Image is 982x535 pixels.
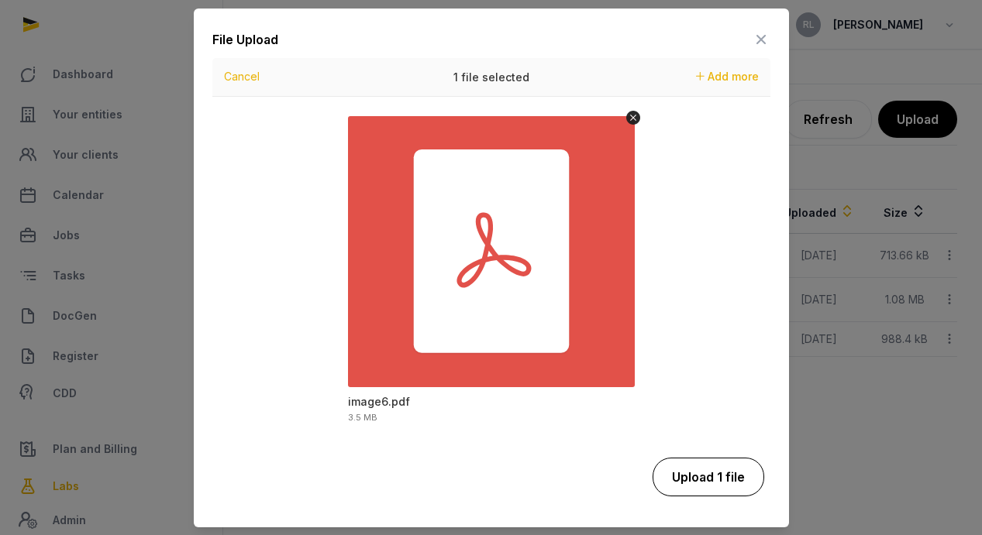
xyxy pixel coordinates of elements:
button: Remove file [626,111,640,125]
div: File Upload [212,30,278,49]
button: Cancel [219,66,264,87]
div: 3.5 MB [348,413,377,422]
div: Uppy Dashboard [212,58,770,445]
div: 1 file selected [375,58,608,97]
div: image6.pdf [348,394,410,410]
button: Upload 1 file [653,458,764,496]
span: Add more [708,70,759,83]
button: Add more files [690,66,765,87]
